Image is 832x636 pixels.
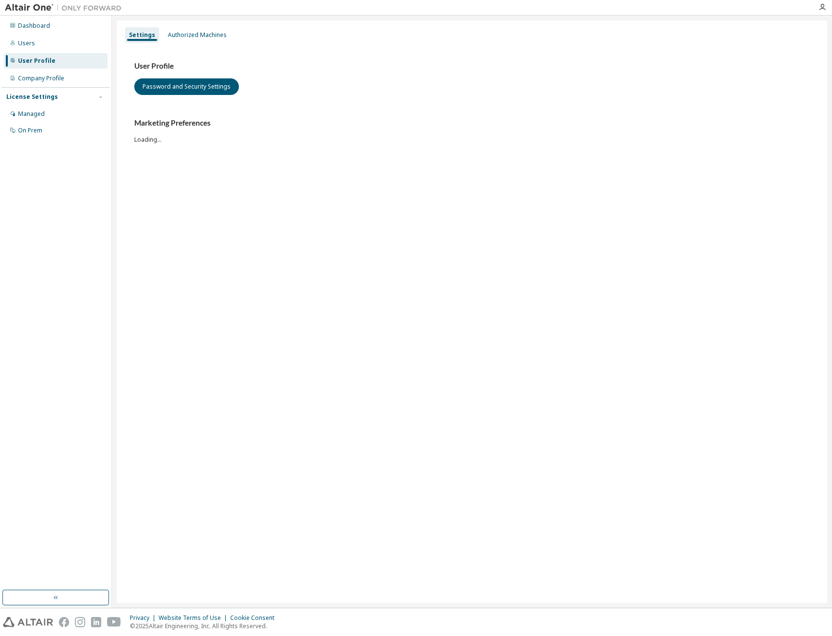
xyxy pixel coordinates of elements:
img: Altair One [5,3,127,13]
div: Dashboard [18,22,50,30]
div: On Prem [18,127,42,134]
div: Cookie Consent [230,614,280,622]
img: facebook.svg [59,617,69,627]
h3: User Profile [134,61,810,71]
div: License Settings [6,93,58,101]
div: Privacy [130,614,159,622]
h3: Marketing Preferences [134,118,810,128]
img: youtube.svg [107,617,121,627]
div: User Profile [18,57,55,65]
div: Company Profile [18,75,64,82]
div: Website Terms of Use [159,614,230,622]
button: Password and Security Settings [134,78,239,95]
p: © 2025 Altair Engineering, Inc. All Rights Reserved. [130,622,280,630]
div: Users [18,39,35,47]
div: Authorized Machines [168,31,227,39]
div: Settings [129,31,155,39]
img: altair_logo.svg [3,617,53,627]
div: Managed [18,110,45,118]
img: linkedin.svg [91,617,101,627]
div: Loading... [134,118,810,143]
img: instagram.svg [75,617,85,627]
